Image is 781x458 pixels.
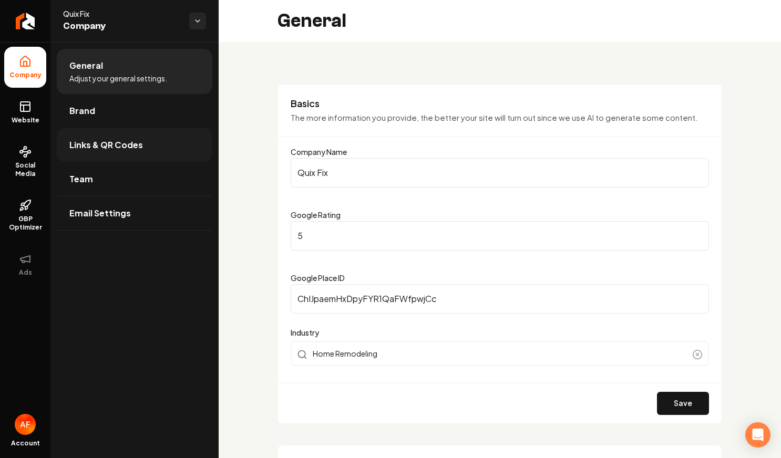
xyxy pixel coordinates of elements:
span: Company [63,19,181,34]
button: Save [657,392,709,415]
a: Links & QR Codes [57,128,212,162]
button: Ads [4,244,46,285]
span: Links & QR Codes [69,139,143,151]
button: Open user button [15,414,36,435]
a: GBP Optimizer [4,191,46,240]
a: Team [57,162,212,196]
span: GBP Optimizer [4,215,46,232]
img: Avan Fahimi [15,414,36,435]
h2: General [278,11,346,32]
span: Website [7,116,44,124]
span: Brand [69,105,95,117]
div: Open Intercom Messenger [745,422,770,447]
span: General [69,59,103,72]
a: Social Media [4,137,46,186]
label: Company Name [291,147,347,157]
span: Quix Fix [63,8,181,19]
span: Team [69,173,93,185]
input: Company Name [291,158,709,188]
span: Account [11,439,40,447]
input: Google Rating [291,221,709,251]
span: Social Media [4,161,46,178]
a: Email Settings [57,196,212,230]
img: Rebolt Logo [16,13,35,29]
span: Ads [15,268,36,277]
label: Google Place ID [291,273,345,283]
a: Brand [57,94,212,128]
p: The more information you provide, the better your site will turn out since we use AI to generate ... [291,112,709,124]
label: Google Rating [291,210,341,220]
input: Google Place ID [291,284,709,314]
span: Email Settings [69,207,131,220]
span: Adjust your general settings. [69,73,167,84]
a: Website [4,92,46,133]
h3: Basics [291,97,709,110]
label: Industry [291,326,709,339]
span: Company [5,71,46,79]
